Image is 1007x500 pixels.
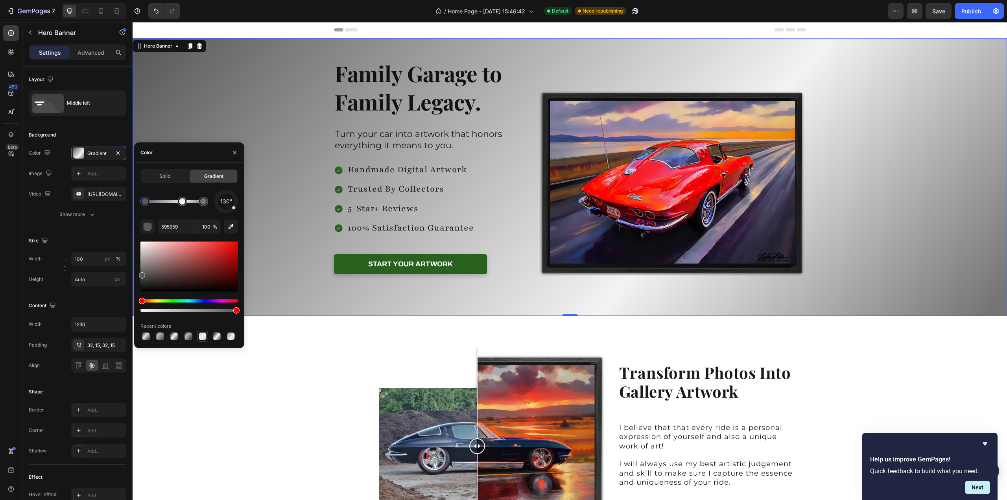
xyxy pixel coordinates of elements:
iframe: Design area [133,22,1007,500]
div: Hover effect [29,491,57,498]
h2: Transform Photos Into Gallery Artwork [486,340,664,380]
button: % [103,254,112,264]
div: Video [29,189,52,199]
span: trusted by collectors [215,161,312,173]
p: Start your artwork [236,238,320,247]
span: / [444,7,446,15]
div: % [116,255,121,262]
div: Color [29,148,52,159]
div: Show more [59,210,96,218]
img: gempages_576581595402601034-91f0f994-947b-4c31-bcbd-94cde8a987bf.png [405,68,673,255]
input: px% [71,252,126,266]
span: px [114,276,120,282]
p: Quick feedback to build what you need. [870,467,990,475]
div: Align [29,362,40,369]
div: Shadow [29,447,47,454]
div: Middle left [67,94,115,112]
span: Need republishing [583,7,623,15]
label: Height [29,276,43,283]
p: Advanced [77,48,104,57]
a: Start your artwork [201,232,354,252]
span: 130° [220,197,232,206]
div: Recent colors [140,323,171,330]
button: Save [926,3,952,19]
p: 7 [52,6,55,16]
div: Shape [29,388,43,395]
div: Hero Banner [10,20,41,28]
h2: Help us improve GemPages! [870,455,990,464]
div: Content [29,301,57,311]
button: Publish [955,3,988,19]
div: Add... [87,170,124,177]
span: Gradient [204,173,223,180]
div: Help us improve GemPages! [870,439,990,494]
button: Show more [29,207,126,221]
div: 450 [7,84,19,90]
span: 5-star+ reviews [215,181,286,192]
div: Add... [87,407,124,414]
div: Size [29,236,50,246]
div: Beta [6,144,19,150]
div: Color [140,149,153,156]
div: Padding [29,341,47,349]
div: Background [29,131,56,138]
div: 32, 15, 32, 15 [87,342,124,349]
p: Turn your car into artwork that honors everything it means to you. [202,107,392,129]
div: Layout [29,74,55,85]
div: Add... [87,427,124,434]
p: Settings [39,48,61,57]
div: px [105,255,110,262]
span: 100% satisfaction guarantee [215,200,341,212]
div: Border [29,406,44,413]
div: Add... [87,448,124,455]
div: Gradient [87,150,110,157]
div: Publish [961,7,981,15]
span: Home Page - [DATE] 15:46:42 [448,7,525,15]
span: % [213,223,218,231]
button: px [114,254,123,264]
div: Undo/Redo [148,3,180,19]
span: Solid [159,173,170,180]
span: handmade digital artwork [215,142,334,153]
div: Hue [140,299,238,303]
span: Default [552,7,568,15]
div: [URL][DOMAIN_NAME] [87,191,124,198]
button: Hide survey [980,439,990,448]
button: 7 [3,3,59,19]
h2: Family Garage to Family Legacy. [201,37,393,94]
div: Corner [29,427,44,434]
input: Auto [72,317,126,331]
p: Hero Banner [38,28,105,37]
div: Image [29,168,53,179]
input: Eg: FFFFFF [158,220,199,234]
button: Next question [965,481,990,494]
div: Effect [29,474,42,481]
span: Save [932,8,945,15]
span: I will always use my best artistic judgement and skill to make sure I capture the essence and uni... [487,437,660,465]
input: px [71,272,126,286]
div: Width [29,321,42,328]
div: Add... [87,492,124,499]
label: Width [29,255,42,262]
span: I believe that that every ride is a personal expression of yourself and also a unique work of art! [487,401,650,428]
